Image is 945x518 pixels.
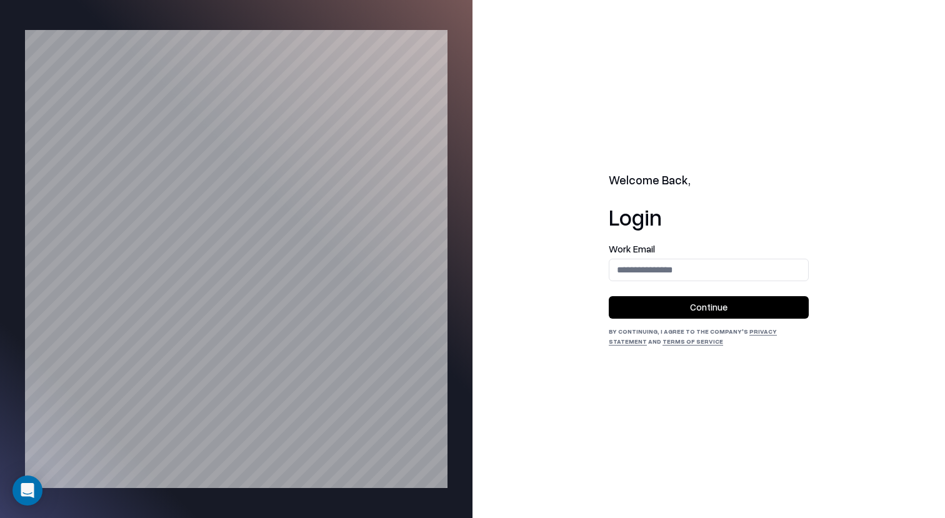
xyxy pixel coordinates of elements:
button: Continue [609,296,809,319]
a: Privacy Statement [609,327,777,345]
h1: Login [609,204,809,229]
div: By continuing, I agree to the Company's and [609,326,809,346]
a: Terms of Service [662,337,723,345]
div: Open Intercom Messenger [12,476,42,506]
h2: Welcome Back, [609,172,809,189]
label: Work Email [609,244,809,254]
